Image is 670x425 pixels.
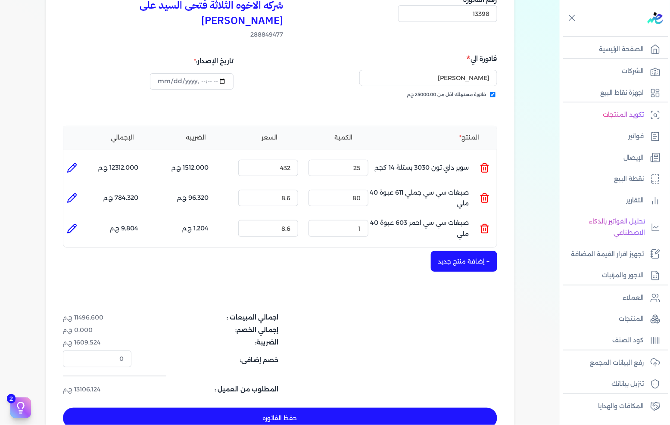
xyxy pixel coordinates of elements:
[10,397,31,418] button: 2
[622,66,644,77] p: الشركات
[623,292,644,304] p: العملاء
[560,84,665,102] a: اجهزة نقاط البيع
[309,133,379,142] li: الكمية
[490,92,495,97] input: فاتورة مستهلك اقل من 25000.00 ج.م
[235,133,305,142] li: السعر
[599,44,644,55] p: الصفحة الرئيسية
[560,213,665,242] a: تحليل الفواتير بالذكاء الاصطناعي
[626,195,644,206] p: التقارير
[177,192,209,204] p: 96.320 ج.م
[63,385,131,394] dd: 13106.124 ج.م
[648,12,663,24] img: logo
[560,354,665,372] a: رفع البيانات المجمع
[619,313,644,325] p: المنتجات
[560,397,665,416] a: المكافات والهدايا
[612,378,644,390] p: تنزيل بياناتك
[614,174,644,185] p: نقطة البيع
[560,267,665,285] a: الاجور والمرتبات
[603,109,644,121] p: تكويد المنتجات
[560,127,665,146] a: فواتير
[361,217,469,240] p: صبغات سي سي احمر 603 عبوة 40 ملي
[598,401,644,412] p: المكافات والهدايا
[137,326,279,335] dt: إجمالي الخصم:
[590,357,644,369] p: رفع البيانات المجمع
[629,131,644,142] p: فواتير
[624,152,644,164] p: الإيصال
[571,249,644,260] p: تجهيز اقرار القيمة المضافة
[398,5,497,22] input: رقم الفاتورة
[560,149,665,167] a: الإيصال
[103,192,139,204] p: 784.320 ج.م
[613,335,644,346] p: كود الصنف
[359,70,497,86] input: إسم المستهلك
[560,332,665,350] a: كود الصنف
[560,40,665,59] a: الصفحة الرئيسية
[560,310,665,328] a: المنتجات
[560,245,665,264] a: تجهيز اقرار القيمة المضافة
[407,91,486,98] span: فاتورة مستهلك اقل من 25000.00 ج.م
[150,53,234,69] div: تاريخ الإصدار:
[560,289,665,307] a: العملاء
[560,192,665,210] a: التقارير
[137,338,279,347] dt: الضريبة:
[560,106,665,124] a: تكويد المنتجات
[361,186,469,210] p: صبغات سي سي جملي 611 عبوة 40 ملي
[87,133,158,142] li: الإجمالي
[63,30,284,39] span: 288849477
[63,338,131,347] dd: 1609.524 ج.م
[110,223,139,234] p: 9.804 ج.م
[564,216,645,238] p: تحليل الفواتير بالذكاء الاصطناعي
[560,375,665,393] a: تنزيل بياناتك
[63,313,131,322] dd: 11496.600 ج.م
[560,62,665,81] a: الشركات
[182,223,209,234] p: 1.204 ج.م
[137,385,279,394] dt: المطلوب من العميل :
[382,133,490,142] li: المنتج
[600,87,644,99] p: اجهزة نقاط البيع
[7,394,16,403] span: 2
[171,162,209,174] p: 1512.000 ج.م
[137,313,279,322] dt: اجمالي المبيعات :
[161,133,231,142] li: الضريبه
[137,351,279,367] dt: خصم إضافى:
[375,156,469,180] p: سوبر داي تون 3030 بستلة 14 كجم
[431,251,497,272] button: + إضافة منتج جديد
[560,170,665,188] a: نقطة البيع
[283,53,497,64] h5: فاتورة الي
[602,270,644,281] p: الاجور والمرتبات
[98,162,139,174] p: 12312.000 ج.م
[63,326,131,335] dd: 0.000 ج.م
